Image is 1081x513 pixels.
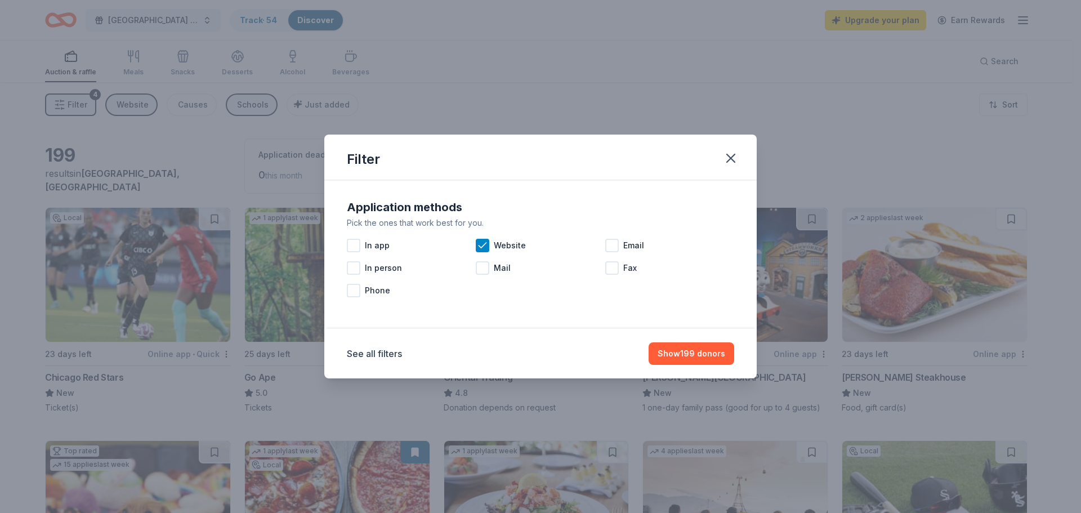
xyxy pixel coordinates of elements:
[347,347,402,360] button: See all filters
[623,239,644,252] span: Email
[347,198,734,216] div: Application methods
[649,342,734,365] button: Show199 donors
[365,261,402,275] span: In person
[365,284,390,297] span: Phone
[347,216,734,230] div: Pick the ones that work best for you.
[623,261,637,275] span: Fax
[494,261,511,275] span: Mail
[347,150,380,168] div: Filter
[365,239,390,252] span: In app
[494,239,526,252] span: Website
